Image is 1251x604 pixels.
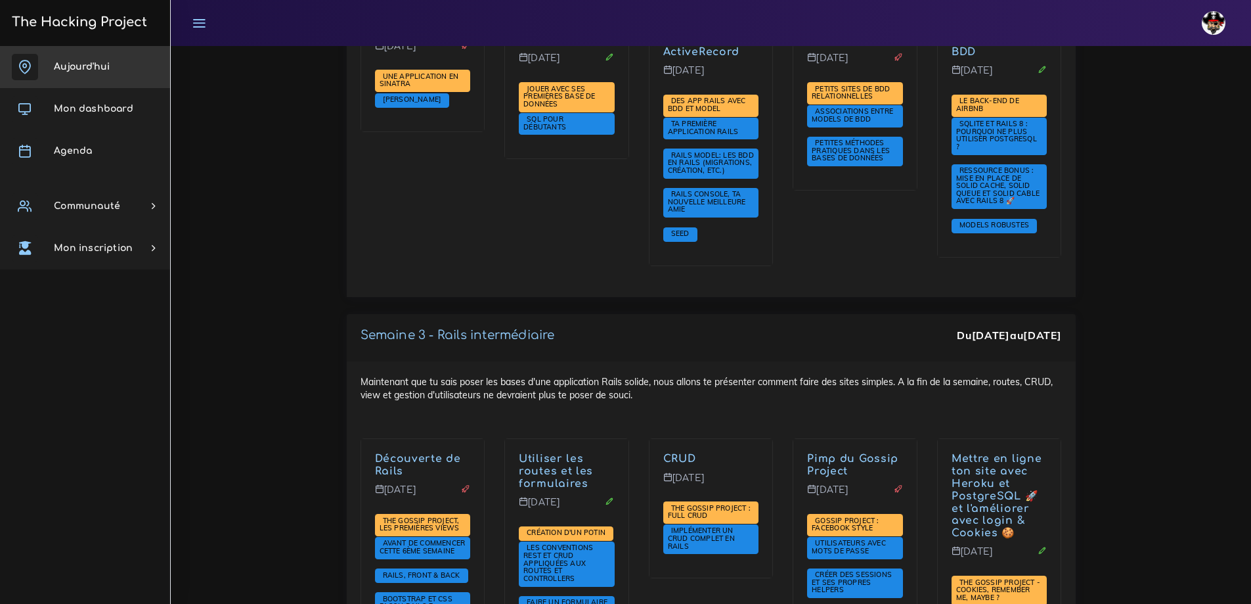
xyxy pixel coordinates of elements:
span: SQL pour débutants [523,114,569,131]
a: Pimp du Gossip Project [807,453,898,477]
a: Models robustes [956,221,1032,230]
img: avatar [1202,11,1225,35]
a: Création d'un potin [523,528,609,538]
span: Le Back-end de Airbnb [956,96,1019,113]
span: Implémenter un CRUD complet en Rails [668,526,735,550]
span: Rails Console, ta nouvelle meilleure amie [668,189,746,214]
span: Des app Rails avec BDD et Model [668,96,746,113]
a: The Gossip Project - Cookies, remember me, maybe ? [956,578,1040,602]
p: [DATE] [952,546,1047,567]
a: [PERSON_NAME] [380,95,445,105]
p: [DATE] [952,65,1047,86]
span: Mon inscription [54,243,133,253]
p: [DATE] [663,473,759,494]
span: Models robustes [956,220,1032,229]
a: Petits sites de BDD relationnelles [812,84,890,101]
a: Seed [668,229,693,239]
strong: [DATE] [1023,329,1061,342]
a: Avant de commencer cette 6ème semaine [380,539,466,556]
h3: The Hacking Project [8,15,147,30]
span: Rails, front & back [380,570,464,580]
a: Rails Model: les BDD en Rails (migrations, création, etc.) [668,151,754,175]
span: Aujourd'hui [54,62,110,72]
a: SQL pour débutants [523,115,569,132]
a: Créer des sessions et ses propres helpers [812,570,892,595]
p: [DATE] [519,497,615,518]
p: [DATE] [807,484,903,505]
a: Les conventions REST et CRUD appliquées aux Routes et Controllers [523,544,593,583]
span: Création d'un potin [523,528,609,537]
span: Rails Model: les BDD en Rails (migrations, création, etc.) [668,151,754,175]
span: Communauté [54,201,120,211]
span: Associations entre models de BDD [812,106,893,124]
a: SQLite et Rails 8 : Pourquoi ne plus utiliser PostgreSQL ? [956,120,1037,152]
p: [DATE] [375,484,471,505]
a: Ta première application Rails [668,120,742,137]
a: Rails, front & back [380,571,464,580]
a: Ressource Bonus : Mise en place de Solid Cache, Solid Queue et Solid Cable avec Rails 8 🚀 [956,166,1040,206]
a: Rails Console, ta nouvelle meilleure amie [668,190,746,214]
a: Utilisateurs avec mots de passe [812,539,886,556]
span: Mon dashboard [54,104,133,114]
span: Ta première application Rails [668,119,742,136]
span: Agenda [54,146,92,156]
p: [DATE] [519,53,615,74]
span: Les conventions REST et CRUD appliquées aux Routes et Controllers [523,543,593,582]
a: CRUD [663,453,696,465]
div: Du au [957,328,1061,343]
span: Utilisateurs avec mots de passe [812,538,886,555]
a: Validations & Conceptions de BDD [952,21,1044,58]
a: Implémenter un CRUD complet en Rails [668,526,735,551]
a: Découverte de Rails [375,453,461,477]
a: Semaine 3 - Rails intermédiaire [361,329,555,342]
a: Utiliser les routes et les formulaires [519,453,593,490]
span: Ressource Bonus : Mise en place de Solid Cache, Solid Queue et Solid Cable avec Rails 8 🚀 [956,166,1040,205]
strong: [DATE] [972,329,1010,342]
span: Créer des sessions et ses propres helpers [812,570,892,594]
p: [DATE] [375,41,471,62]
p: [DATE] [807,53,903,74]
a: Gossip Project : Facebook style [812,516,879,533]
a: Jouer avec ses premières base de données [523,84,596,108]
span: Petites méthodes pratiques dans les bases de données [812,138,890,162]
a: Le Back-end de Airbnb [956,97,1019,114]
a: The Gossip Project : Full CRUD [668,504,751,521]
span: SQLite et Rails 8 : Pourquoi ne plus utiliser PostgreSQL ? [956,119,1037,151]
a: Passage de SQL à ActiveRecord [663,21,739,58]
a: Petites méthodes pratiques dans les bases de données [812,139,890,163]
a: The Gossip Project, les premières views [380,516,463,533]
a: Des app Rails avec BDD et Model [668,97,746,114]
p: [DATE] [663,65,759,86]
a: Une application en Sinatra [380,72,459,89]
span: The Gossip Project : Full CRUD [668,503,751,521]
a: Mettre en ligne ton site avec Heroku et PostgreSQL 🚀 et l'améliorer avec login & Cookies 🍪 [952,453,1042,539]
a: Associations entre models de BDD [812,107,893,124]
span: Avant de commencer cette 6ème semaine [380,538,466,555]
